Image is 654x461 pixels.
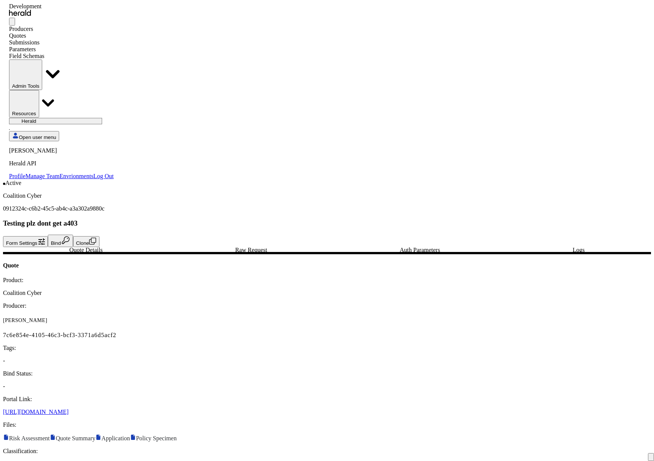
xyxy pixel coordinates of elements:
[5,180,21,186] span: Active
[19,134,56,140] span: Open user menu
[3,205,651,212] p: 0912324c-c6b2-45c5-ab4c-a3a302a9880c
[400,247,440,253] span: Auth Parameters
[130,435,177,441] a: Policy Specimen
[9,3,114,10] div: Development
[3,290,651,296] p: Coalition Cyber
[9,53,114,60] div: Field Schemas
[3,421,651,428] p: Files:
[3,396,651,403] p: Portal Link:
[3,219,651,227] h3: Testing plz dont get a403
[50,435,95,441] a: Quote Summary
[9,160,114,167] p: Herald API
[3,435,50,441] a: Risk Assessment
[9,173,26,179] a: Profile
[9,32,114,39] div: Quotes
[3,277,651,284] p: Product:
[3,315,651,326] p: [PERSON_NAME]
[3,332,651,339] p: 7c6e854e-4105-46c3-bcf3-3371a6d5acf2
[3,345,651,351] p: Tags:
[9,10,31,16] img: Herald Logo
[95,435,130,441] a: Application
[9,147,114,154] p: [PERSON_NAME]
[48,235,73,247] button: Bind
[9,26,114,32] div: Producers
[3,370,651,377] p: Bind Status:
[3,262,651,269] h4: Quote
[3,409,69,415] a: [URL][DOMAIN_NAME]
[3,302,651,309] p: Producer:
[93,173,114,179] a: Log Out
[235,247,267,253] span: Raw Request
[3,383,651,390] p: -
[3,192,651,199] p: Coalition Cyber
[3,357,651,364] p: -
[69,247,102,253] span: Quote Details
[9,60,42,90] button: internal dropdown menu
[60,173,93,179] a: Envrionments
[573,247,585,253] span: Logs
[3,236,48,247] button: Form Settings
[73,236,100,247] button: Clone
[9,90,39,118] button: Resources dropdown menu
[3,448,651,455] p: Classification:
[9,39,114,46] div: Submissions
[9,46,114,53] div: Parameters
[26,173,60,179] a: Manage Team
